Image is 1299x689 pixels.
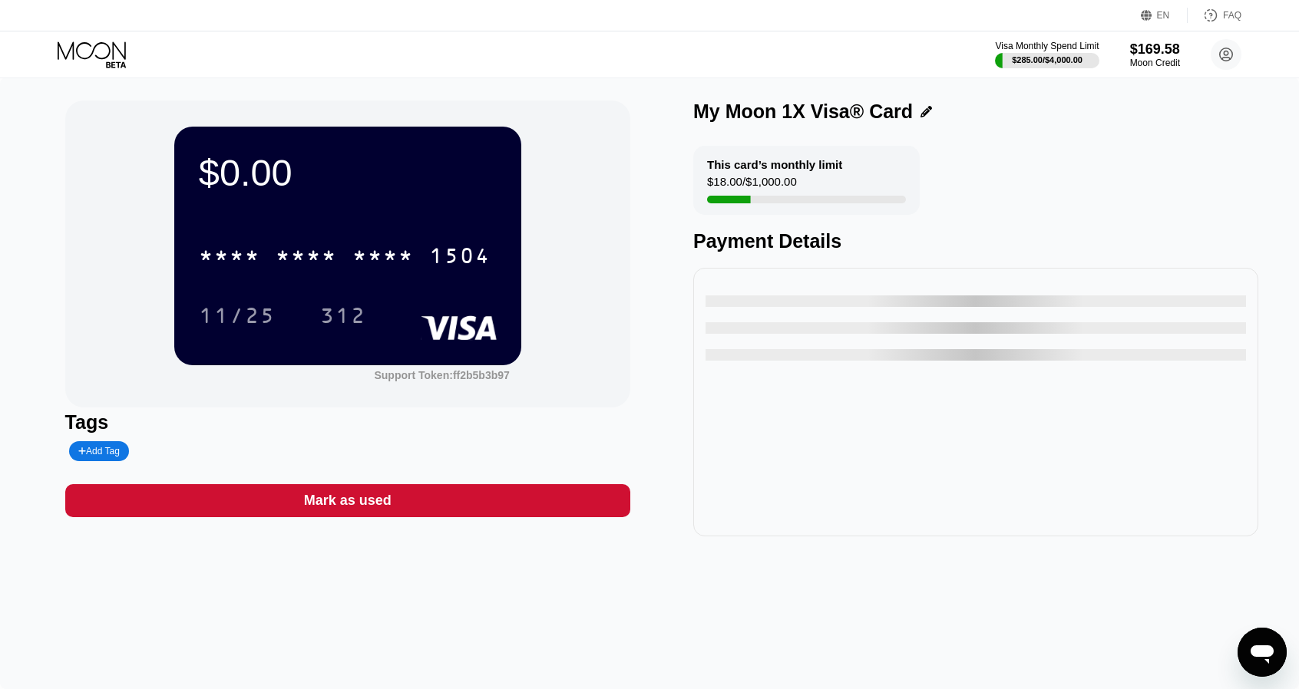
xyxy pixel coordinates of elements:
[65,411,630,434] div: Tags
[309,296,378,335] div: 312
[78,446,120,457] div: Add Tag
[1141,8,1188,23] div: EN
[1157,10,1170,21] div: EN
[187,296,287,335] div: 11/25
[1130,58,1180,68] div: Moon Credit
[199,305,276,330] div: 11/25
[1130,41,1180,68] div: $169.58Moon Credit
[995,41,1099,68] div: Visa Monthly Spend Limit$285.00/$4,000.00
[1012,55,1082,64] div: $285.00 / $4,000.00
[320,305,366,330] div: 312
[1130,41,1180,58] div: $169.58
[374,369,509,381] div: Support Token:ff2b5b3b97
[1223,10,1241,21] div: FAQ
[69,441,129,461] div: Add Tag
[995,41,1099,51] div: Visa Monthly Spend Limit
[693,230,1258,252] div: Payment Details
[1238,628,1287,677] iframe: Кнопка запуска окна обмена сообщениями
[693,101,913,123] div: My Moon 1X Visa® Card
[304,492,392,509] div: Mark as used
[1188,8,1241,23] div: FAQ
[199,151,497,194] div: $0.00
[65,484,630,517] div: Mark as used
[374,369,509,381] div: Support Token: ff2b5b3b97
[707,175,797,196] div: $18.00 / $1,000.00
[429,246,491,270] div: 1504
[707,158,842,171] div: This card’s monthly limit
